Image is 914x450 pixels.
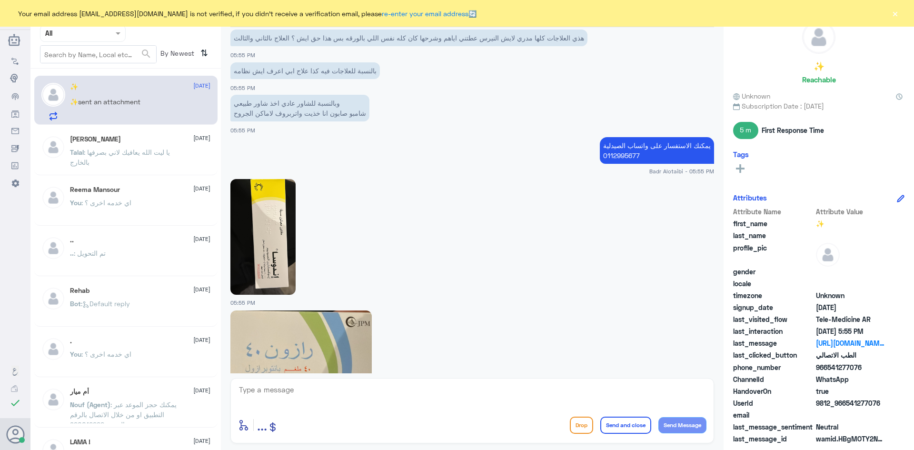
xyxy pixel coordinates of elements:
[70,98,78,106] span: ✨
[733,398,814,408] span: UserId
[6,425,24,443] button: Avatar
[230,85,255,91] span: 05:55 PM
[382,10,468,18] a: re-enter your email address
[140,46,152,62] button: search
[816,386,885,396] span: true
[816,267,885,277] span: null
[70,337,72,345] h5: .
[816,279,885,289] span: null
[70,287,89,295] h5: Rehab
[70,438,90,446] h5: LAMA !
[81,300,130,308] span: : Default reply
[733,326,814,336] span: last_interaction
[733,243,814,265] span: profile_pic
[70,249,74,257] span: ..
[81,199,131,207] span: : اي خدمه اخرى ؟
[816,219,885,229] span: ✨
[230,179,296,295] img: 769880928850614.jpg
[200,45,208,61] i: ⇅
[733,267,814,277] span: gender
[816,207,885,217] span: Attribute Value
[816,302,885,312] span: 2025-08-15T14:49:26.224Z
[816,290,885,300] span: Unknown
[733,193,767,202] h6: Attributes
[733,230,814,240] span: last_name
[816,434,885,444] span: wamid.HBgMOTY2NTQxMjc3MDc2FQIAEhgUM0FFMTUyODdFMDYxM0YzOUM5NDUA
[41,287,65,310] img: defaultAdmin.png
[816,362,885,372] span: 966541277076
[230,30,587,46] p: 15/8/2025, 5:55 PM
[733,91,770,101] span: Unknown
[733,150,749,159] h6: Tags
[814,61,825,72] h5: ✨
[230,95,369,121] p: 15/8/2025, 5:55 PM
[733,422,814,432] span: last_message_sentiment
[802,75,836,84] h6: Reachable
[733,101,904,111] span: Subscription Date : [DATE]
[816,338,885,348] a: [URL][DOMAIN_NAME]
[41,388,65,411] img: defaultAdmin.png
[193,386,210,395] span: [DATE]
[816,326,885,336] span: 2025-08-15T14:55:42.197Z
[733,362,814,372] span: phone_number
[816,243,840,267] img: defaultAdmin.png
[230,300,255,306] span: 05:55 PM
[803,21,835,53] img: defaultAdmin.png
[40,46,156,63] input: Search by Name, Local etc…
[733,338,814,348] span: last_message
[70,388,89,396] h5: أم ميار
[18,9,477,19] span: Your email address [EMAIL_ADDRESS][DOMAIN_NAME] is not verified, if you didn't receive a verifica...
[230,52,255,58] span: 05:55 PM
[230,127,255,133] span: 05:55 PM
[81,350,131,358] span: : اي خدمه اخرى ؟
[193,437,210,445] span: [DATE]
[70,400,177,429] span: : يمكنك حجز الموعد عبر التطبيق او من خلال الاتصال بالرقم الموحد 920012222
[733,302,814,312] span: signup_date
[70,236,74,244] h5: ..
[41,135,65,159] img: defaultAdmin.png
[816,374,885,384] span: 2
[193,81,210,90] span: [DATE]
[140,48,152,60] span: search
[41,236,65,260] img: defaultAdmin.png
[733,314,814,324] span: last_visited_flow
[193,285,210,294] span: [DATE]
[10,397,21,409] i: check
[733,434,814,444] span: last_message_id
[193,184,210,193] span: [DATE]
[816,422,885,432] span: 0
[600,137,714,164] p: 15/8/2025, 5:55 PM
[70,350,81,358] span: You
[193,134,210,142] span: [DATE]
[733,279,814,289] span: locale
[70,400,110,409] span: Nouf (Agent)
[70,199,81,207] span: You
[78,98,140,106] span: sent an attachment
[41,83,65,107] img: defaultAdmin.png
[816,314,885,324] span: Tele-Medicine AR
[733,207,814,217] span: Attribute Name
[733,386,814,396] span: HandoverOn
[41,186,65,210] img: defaultAdmin.png
[733,122,758,139] span: 5 m
[70,83,78,91] h5: ✨
[230,62,380,79] p: 15/8/2025, 5:55 PM
[816,350,885,360] span: الطب الاتصالي
[74,249,106,257] span: : تم التحويل
[816,410,885,420] span: null
[70,186,120,194] h5: Reema Mansour
[157,45,197,64] span: By Newest
[733,410,814,420] span: email
[733,350,814,360] span: last_clicked_button
[733,290,814,300] span: timezone
[41,337,65,361] img: defaultAdmin.png
[70,300,81,308] span: Bot
[230,310,372,426] img: 1927279484719431.jpg
[762,125,824,135] span: First Response Time
[733,219,814,229] span: first_name
[570,417,593,434] button: Drop
[658,417,706,433] button: Send Message
[890,9,900,18] button: ×
[70,135,121,143] h5: Talal Alruwaished
[70,148,170,166] span: : يا ليت الله يعافيك لاني بصرفها بالخارج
